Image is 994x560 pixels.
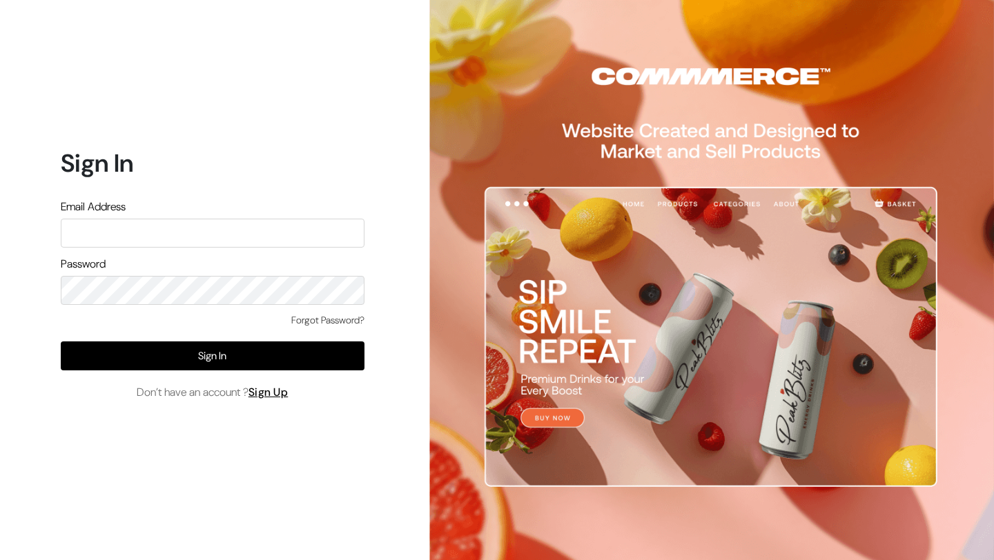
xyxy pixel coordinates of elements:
label: Email Address [61,199,126,215]
h1: Sign In [61,148,364,178]
span: Don’t have an account ? [137,384,289,401]
a: Sign Up [248,385,289,399]
label: Password [61,256,106,272]
a: Forgot Password? [291,313,364,328]
button: Sign In [61,341,364,370]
